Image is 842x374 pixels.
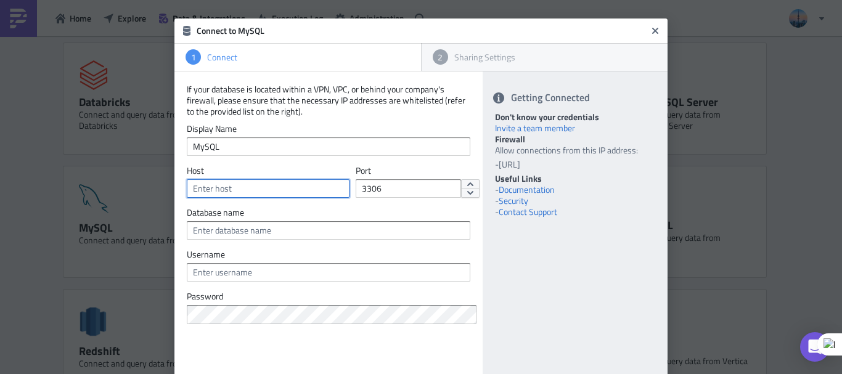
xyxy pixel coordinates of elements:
[800,332,830,362] div: Open Intercom Messenger
[646,22,664,40] button: Close
[197,25,647,36] h6: Connect to MySQL
[495,134,655,145] div: Firewall
[495,173,655,184] div: Useful Links
[187,221,470,240] input: Enter database name
[187,84,470,117] p: If your database is located within a VPN, VPC, or behind your company's firewall, please ensure t...
[187,137,470,156] input: Enter a display name
[187,165,349,176] label: Host
[187,249,470,260] label: Username
[186,49,201,65] div: 1
[448,52,657,63] div: Sharing Settings
[356,165,446,176] label: Port
[461,189,480,198] button: decrement
[356,179,461,198] input: Enter port
[499,194,528,207] a: Security
[483,84,668,112] div: Getting Connected
[187,263,470,282] input: Enter username
[201,52,410,63] div: Connect
[495,112,655,123] div: Don't know your credentials
[499,183,555,196] a: Documentation
[433,49,448,65] div: 2
[495,145,655,170] div: Allow connections from this IP address:
[187,207,470,218] label: Database name
[187,123,470,134] label: Display Name
[495,123,655,134] div: Invite a team member
[187,179,349,198] input: Enter host
[461,179,480,189] button: increment
[187,291,470,302] label: Password
[499,205,557,218] a: Contact Support
[498,159,655,170] li: [URL]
